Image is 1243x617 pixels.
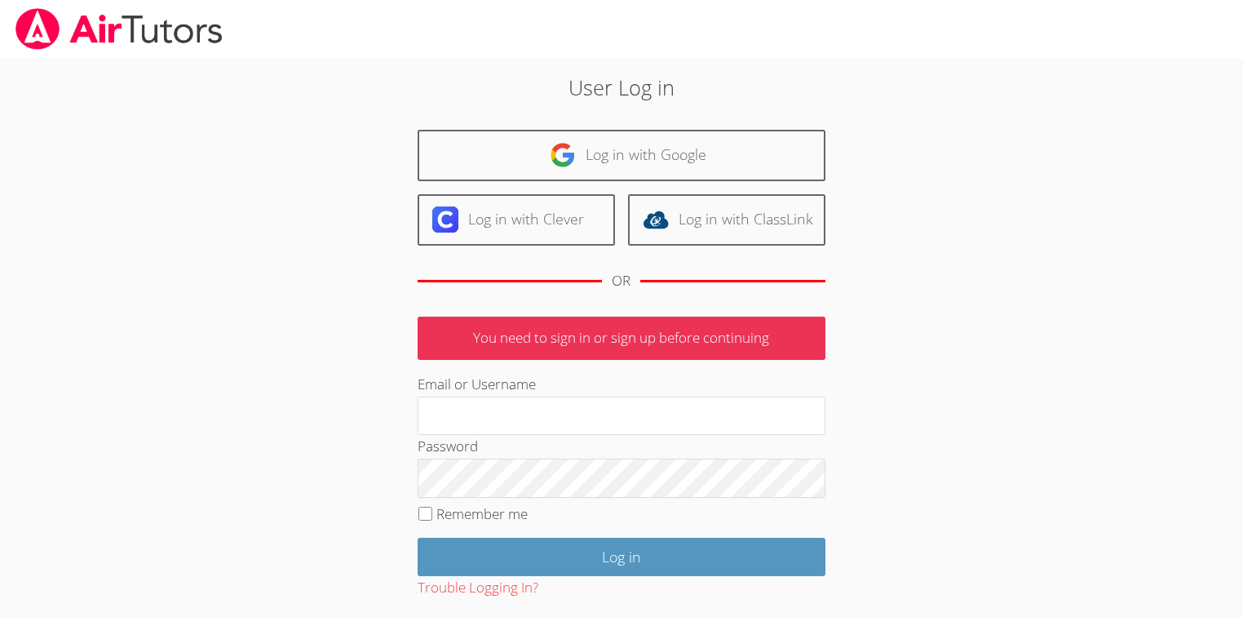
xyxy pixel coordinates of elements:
[14,8,224,50] img: airtutors_banner-c4298cdbf04f3fff15de1276eac7730deb9818008684d7c2e4769d2f7ddbe033.png
[550,142,576,168] img: google-logo-50288ca7cdecda66e5e0955fdab243c47b7ad437acaf1139b6f446037453330a.svg
[286,72,958,103] h2: User Log in
[418,437,478,455] label: Password
[432,206,458,233] img: clever-logo-6eab21bc6e7a338710f1a6ff85c0baf02591cd810cc4098c63d3a4b26e2feb20.svg
[418,130,825,181] a: Log in with Google
[418,194,615,246] a: Log in with Clever
[418,375,536,393] label: Email or Username
[612,269,630,293] div: OR
[418,317,825,360] p: You need to sign in or sign up before continuing
[643,206,669,233] img: classlink-logo-d6bb404cc1216ec64c9a2012d9dc4662098be43eaf13dc465df04b49fa7ab582.svg
[628,194,825,246] a: Log in with ClassLink
[418,538,825,576] input: Log in
[436,504,528,523] label: Remember me
[418,576,538,600] button: Trouble Logging In?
